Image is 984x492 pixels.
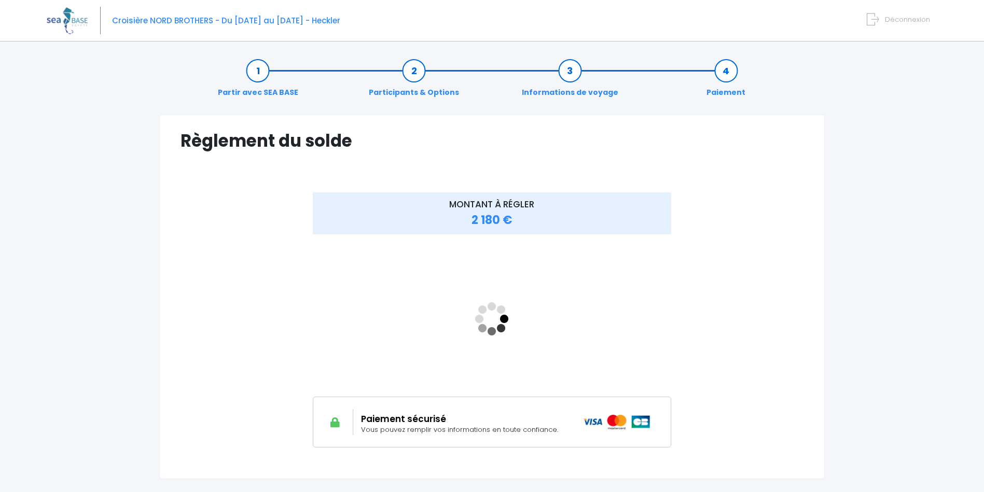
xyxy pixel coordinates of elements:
span: 2 180 € [472,212,512,228]
span: Vous pouvez remplir vos informations en toute confiance. [361,425,558,434]
span: Croisière NORD BROTHERS - Du [DATE] au [DATE] - Heckler [112,15,340,26]
span: MONTANT À RÉGLER [449,198,534,210]
h1: Règlement du solde [181,131,803,151]
a: Paiement [701,65,751,98]
a: Informations de voyage [517,65,623,98]
iframe: <!-- //required --> [313,241,671,397]
span: Déconnexion [885,15,930,24]
a: Participants & Options [364,65,464,98]
h2: Paiement sécurisé [361,414,567,424]
img: icons_paiement_securise@2x.png [583,415,651,429]
a: Partir avec SEA BASE [213,65,303,98]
